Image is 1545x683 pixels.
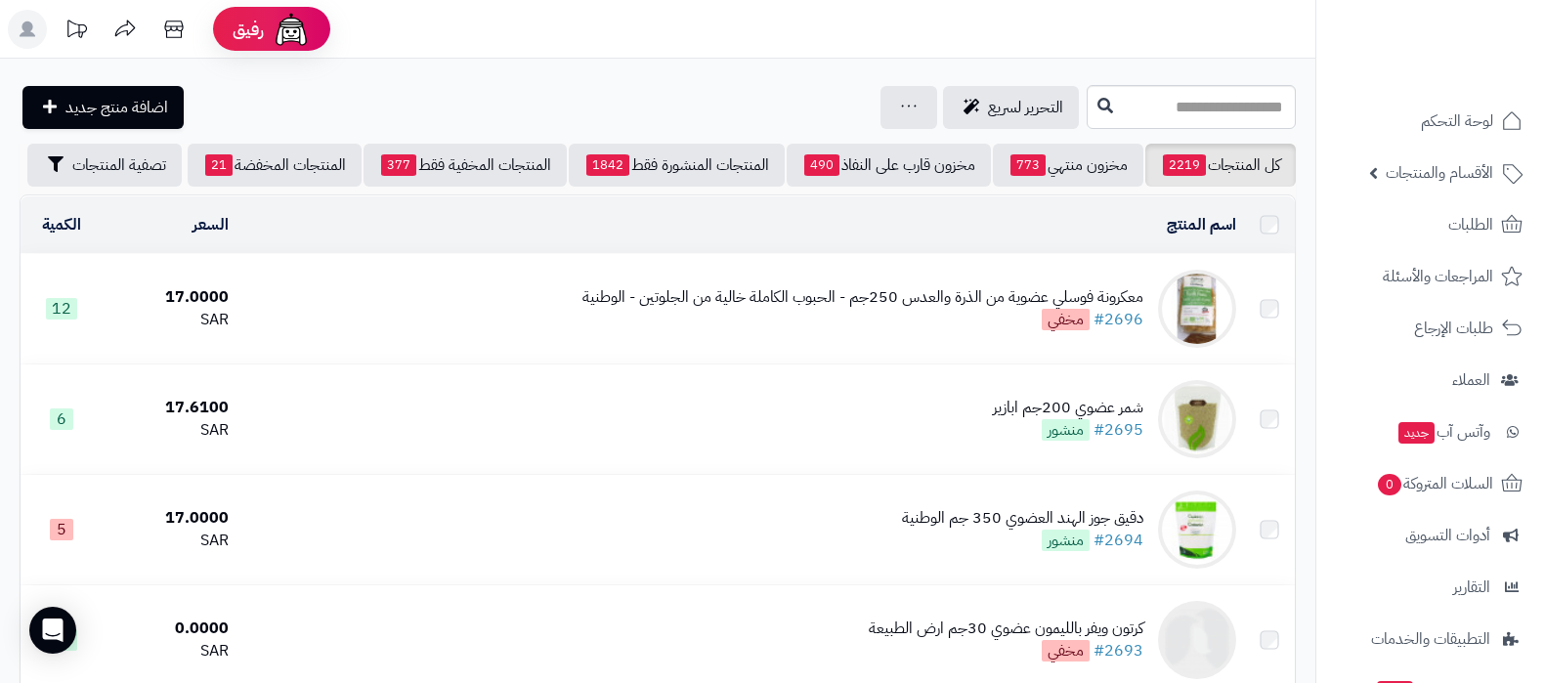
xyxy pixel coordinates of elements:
[902,507,1143,530] div: دقيق جوز الهند العضوي 350 جم الوطنية
[1328,201,1533,248] a: الطلبات
[193,213,229,236] a: السعر
[1167,213,1236,236] a: اسم المنتج
[804,154,839,176] span: 490
[1328,408,1533,455] a: وآتس آبجديد
[381,154,416,176] span: 377
[1163,154,1206,176] span: 2219
[1010,154,1046,176] span: 773
[1328,616,1533,662] a: التطبيقات والخدمات
[1398,422,1435,444] span: جديد
[233,18,264,41] span: رفيق
[110,618,229,640] div: 0.0000
[1421,107,1493,135] span: لوحة التحكم
[582,286,1143,309] div: معكرونة فوسلي عضوية من الذرة والعدس 250جم - الحبوب الكاملة خالية من الجلوتين - الوطنية
[787,144,991,187] a: مخزون قارب على النفاذ490
[1158,491,1236,569] img: دقيق جوز الهند العضوي 350 جم الوطنية
[1414,315,1493,342] span: طلبات الإرجاع
[1383,263,1493,290] span: المراجعات والأسئلة
[205,154,233,176] span: 21
[188,144,362,187] a: المنتجات المخفضة21
[1042,309,1090,330] span: مخفي
[1158,380,1236,458] img: شمر عضوي 200جم ابازير
[22,86,184,129] a: اضافة منتج جديد
[1396,418,1490,446] span: وآتس آب
[586,154,629,176] span: 1842
[1042,640,1090,662] span: مخفي
[1328,98,1533,145] a: لوحة التحكم
[52,10,101,54] a: تحديثات المنصة
[1094,529,1143,552] a: #2694
[1452,366,1490,394] span: العملاء
[993,397,1143,419] div: شمر عضوي 200جم ابازير
[72,153,166,177] span: تصفية المنتجات
[1158,270,1236,348] img: معكرونة فوسلي عضوية من الذرة والعدس 250جم - الحبوب الكاملة خالية من الجلوتين - الوطنية
[569,144,785,187] a: المنتجات المنشورة فقط1842
[1328,564,1533,611] a: التقارير
[1042,530,1090,551] span: منشور
[1405,522,1490,549] span: أدوات التسويق
[988,96,1063,119] span: التحرير لسريع
[110,507,229,530] div: 17.0000
[1448,211,1493,238] span: الطلبات
[1328,460,1533,507] a: السلات المتروكة0
[1158,601,1236,679] img: كرتون ويفر بالليمون عضوي 30جم ارض الطبيعة
[1378,474,1401,495] span: 0
[65,96,168,119] span: اضافة منتج جديد
[1094,308,1143,331] a: #2696
[1094,418,1143,442] a: #2695
[1328,305,1533,352] a: طلبات الإرجاع
[110,530,229,552] div: SAR
[29,607,76,654] div: Open Intercom Messenger
[272,10,311,49] img: ai-face.png
[1371,625,1490,653] span: التطبيقات والخدمات
[110,419,229,442] div: SAR
[1328,357,1533,404] a: العملاء
[993,144,1143,187] a: مخزون منتهي773
[42,213,81,236] a: الكمية
[1386,159,1493,187] span: الأقسام والمنتجات
[50,519,73,540] span: 5
[27,144,182,187] button: تصفية المنتجات
[943,86,1079,129] a: التحرير لسريع
[110,640,229,662] div: SAR
[110,397,229,419] div: 17.6100
[1042,419,1090,441] span: منشور
[110,309,229,331] div: SAR
[1376,470,1493,497] span: السلات المتروكة
[1094,639,1143,662] a: #2693
[110,286,229,309] div: 17.0000
[869,618,1143,640] div: كرتون ويفر بالليمون عضوي 30جم ارض الطبيعة
[1145,144,1296,187] a: كل المنتجات2219
[364,144,567,187] a: المنتجات المخفية فقط377
[1328,512,1533,559] a: أدوات التسويق
[1453,574,1490,601] span: التقارير
[50,408,73,430] span: 6
[46,298,77,320] span: 12
[1328,253,1533,300] a: المراجعات والأسئلة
